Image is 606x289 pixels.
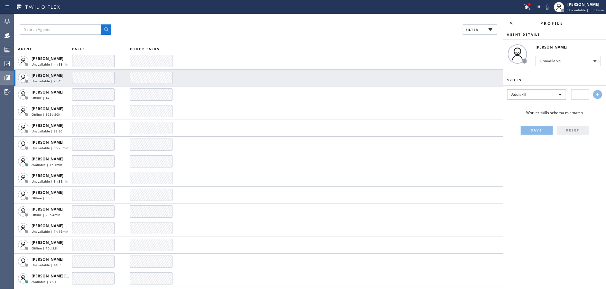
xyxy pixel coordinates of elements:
[571,89,589,100] input: -
[32,196,51,200] span: Offline | 55d
[32,140,63,145] span: [PERSON_NAME]
[511,92,526,97] span: Add skill
[32,273,96,279] span: [PERSON_NAME] [PERSON_NAME]
[32,246,58,250] span: Offline | 10d 22h
[32,156,63,162] span: [PERSON_NAME]
[507,89,566,100] div: Add skill
[531,128,542,132] span: SAVE
[32,263,62,267] span: Unavailable | 44:59
[32,223,63,229] span: [PERSON_NAME]
[527,110,583,115] span: Worker skills schema mismatch
[32,229,68,234] span: Unavailable | 1h 19min
[32,206,63,212] span: [PERSON_NAME]
[32,106,63,112] span: [PERSON_NAME]
[463,24,497,35] button: Filter
[32,279,56,284] span: Available | 7:01
[130,47,160,51] span: OTHER TASKS
[20,24,101,35] input: Search Agents
[32,146,68,150] span: Unavailable | 5h 25min
[466,27,478,32] span: Filter
[521,126,553,135] button: SAVE
[566,128,579,132] span: RESET
[32,95,54,100] span: Offline | 47:35
[557,126,589,135] button: RESET
[507,32,540,37] span: Agent Details
[32,173,63,178] span: [PERSON_NAME]
[32,112,60,117] span: Offline | 325d 20h
[541,21,564,26] span: Profile
[543,3,552,12] button: Mute
[32,89,63,95] span: [PERSON_NAME]
[567,2,604,7] div: [PERSON_NAME]
[536,44,606,50] div: [PERSON_NAME]
[32,190,63,195] span: [PERSON_NAME]
[32,257,63,262] span: [PERSON_NAME]
[18,47,32,51] span: AGENT
[32,56,63,61] span: [PERSON_NAME]
[32,129,62,133] span: Unavailable | 33:50
[32,179,68,184] span: Unavailable | 5h 39min
[32,73,63,78] span: [PERSON_NAME]
[567,8,604,12] span: Unavailable | 3h 38min
[32,212,60,217] span: Offline | 23h 4min
[32,62,68,67] span: Unavailable | 4h 58min
[32,123,63,128] span: [PERSON_NAME]
[32,79,62,83] span: Unavailable | 20:49
[32,162,62,167] span: Available | 1h 1min
[507,78,522,82] span: Skills
[536,56,601,66] div: Unavailable
[72,47,85,51] span: CALLS
[32,240,63,245] span: [PERSON_NAME]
